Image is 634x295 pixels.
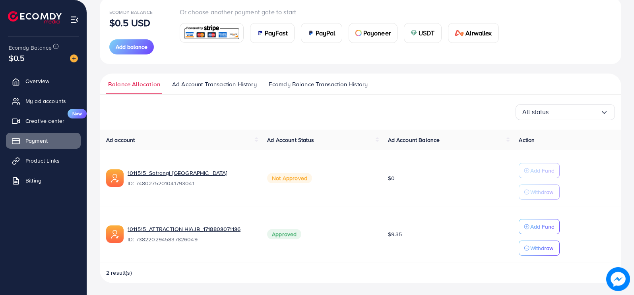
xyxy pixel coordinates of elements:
img: ic-ads-acc.e4c84228.svg [106,225,124,243]
span: Approved [267,229,301,239]
span: $0.5 [9,52,25,64]
span: $0 [388,174,395,182]
a: 1011515_ATTRACTION HIAJB_1718803071136 [128,225,254,233]
img: ic-ads-acc.e4c84228.svg [106,169,124,187]
a: cardAirwallex [448,23,499,43]
p: Withdraw [530,187,553,197]
span: Ad account [106,136,135,144]
span: Billing [25,177,41,184]
a: Payment [6,133,81,149]
p: Add Fund [530,222,555,231]
span: Ad Account Transaction History [172,80,257,89]
span: USDT [419,28,435,38]
a: cardPayPal [301,23,342,43]
a: Creative centerNew [6,113,81,129]
p: Withdraw [530,243,553,253]
img: card [308,30,314,36]
span: $9.35 [388,230,402,238]
span: Ecomdy Balance [109,9,153,16]
a: My ad accounts [6,93,81,109]
a: card [180,23,244,43]
span: PayPal [316,28,335,38]
img: logo [8,11,62,23]
a: Overview [6,73,81,89]
span: Airwallex [465,28,492,38]
input: Search for option [549,106,600,118]
div: <span class='underline'>1011515_ATTRACTION HIAJB_1718803071136</span></br>7382202945837826049 [128,225,254,243]
span: Balance Allocation [108,80,160,89]
img: image [606,267,630,291]
img: card [455,30,464,36]
div: <span class='underline'>1011515_Satrangi uae_1741637303662</span></br>7480275201041793041 [128,169,254,187]
span: ID: 7382202945837826049 [128,235,254,243]
p: $0.5 USD [109,18,150,27]
button: Withdraw [519,184,560,200]
span: Payment [25,137,48,145]
div: Search for option [516,104,615,120]
button: Add Fund [519,219,560,234]
span: Ecomdy Balance Transaction History [269,80,368,89]
span: Product Links [25,157,60,165]
a: Product Links [6,153,81,169]
span: PayFast [265,28,288,38]
a: Billing [6,173,81,188]
img: card [355,30,362,36]
p: Add Fund [530,166,555,175]
button: Withdraw [519,241,560,256]
span: Payoneer [363,28,391,38]
img: menu [70,15,79,24]
span: Overview [25,77,49,85]
span: Ad Account Status [267,136,314,144]
a: 1011515_Satrangi [GEOGRAPHIC_DATA] [128,169,254,177]
a: cardUSDT [404,23,442,43]
span: Ecomdy Balance [9,44,52,52]
a: cardPayFast [250,23,295,43]
p: Or choose another payment gate to start [180,7,505,17]
img: card [182,24,241,41]
a: cardPayoneer [349,23,397,43]
button: Add Fund [519,163,560,178]
span: Creative center [25,117,64,125]
span: All status [522,106,549,118]
span: ID: 7480275201041793041 [128,179,254,187]
img: card [257,30,263,36]
img: image [70,54,78,62]
span: My ad accounts [25,97,66,105]
span: Action [519,136,535,144]
span: Not Approved [267,173,312,183]
button: Add balance [109,39,154,54]
span: 2 result(s) [106,269,132,277]
span: Ad Account Balance [388,136,440,144]
img: card [411,30,417,36]
span: New [68,109,87,118]
span: Add balance [116,43,147,51]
